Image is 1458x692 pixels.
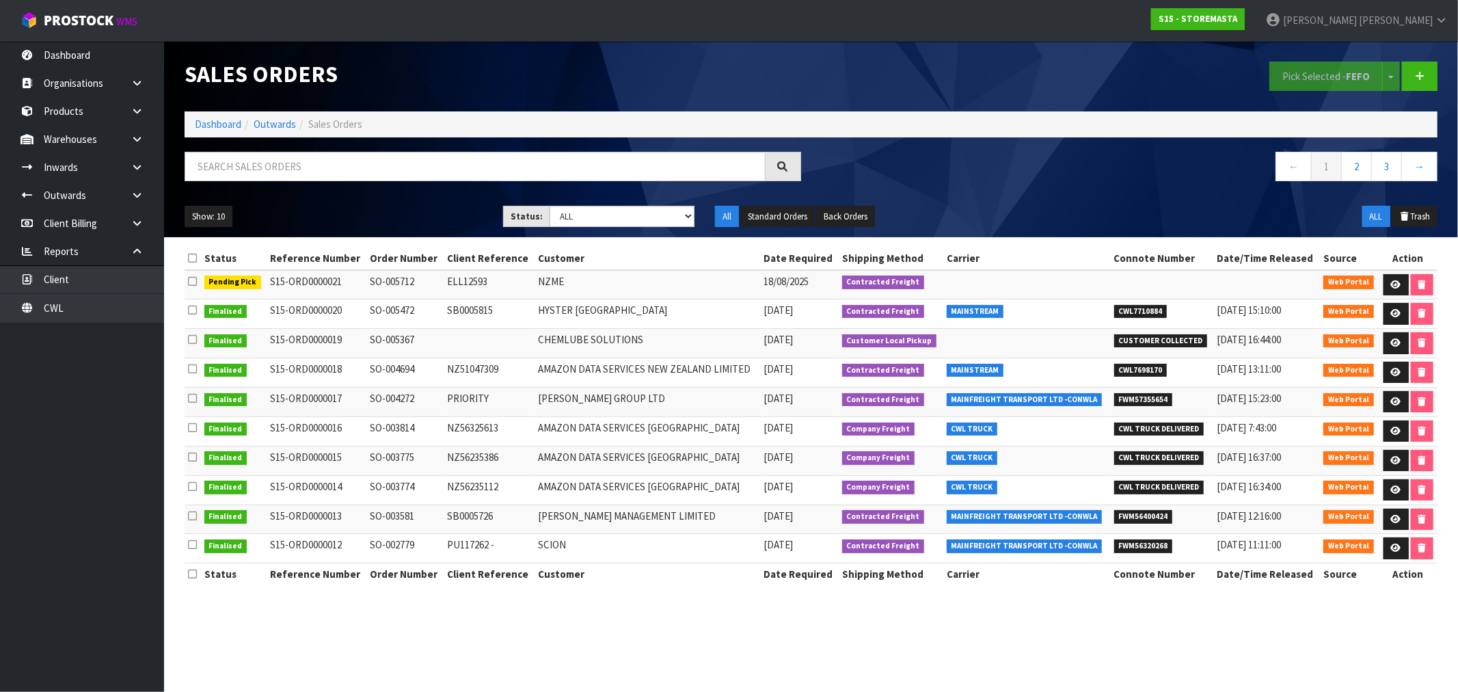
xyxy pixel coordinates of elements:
[1217,392,1282,405] span: [DATE] 15:23:00
[1217,538,1282,551] span: [DATE] 11:11:00
[308,118,362,131] span: Sales Orders
[366,270,443,300] td: SO-005712
[366,505,443,534] td: SO-003581
[947,393,1103,407] span: MAINFREIGHT TRANSPORT LTD -CONWLA
[1362,206,1390,228] button: ALL
[535,329,761,358] td: CHEMLUBE SOLUTIONS
[1323,540,1374,553] span: Web Portal
[761,563,839,585] th: Date Required
[366,300,443,329] td: SO-005472
[764,275,809,288] span: 18/08/2025
[839,563,943,585] th: Shipping Method
[195,118,241,131] a: Dashboard
[185,206,232,228] button: Show: 10
[1341,152,1372,181] a: 2
[764,333,794,346] span: [DATE]
[535,270,761,300] td: NZME
[1217,451,1282,464] span: [DATE] 16:37:00
[842,276,925,289] span: Contracted Freight
[535,416,761,446] td: AMAZON DATA SERVICES [GEOGRAPHIC_DATA]
[1320,563,1379,585] th: Source
[366,329,443,358] td: SO-005367
[267,270,366,300] td: S15-ORD0000021
[267,446,366,475] td: S15-ORD0000015
[366,387,443,416] td: SO-004272
[267,563,366,585] th: Reference Number
[366,416,443,446] td: SO-003814
[822,152,1438,185] nav: Page navigation
[204,393,247,407] span: Finalised
[1114,334,1208,348] span: CUSTOMER COLLECTED
[204,540,247,553] span: Finalised
[535,563,761,585] th: Customer
[1111,563,1214,585] th: Connote Number
[1371,152,1402,181] a: 3
[1217,333,1282,346] span: [DATE] 16:44:00
[444,416,535,446] td: NZ56325613
[535,248,761,269] th: Customer
[842,481,915,494] span: Company Freight
[943,563,1111,585] th: Carrier
[444,270,535,300] td: ELL12593
[842,423,915,436] span: Company Freight
[444,505,535,534] td: SB0005726
[511,211,543,222] strong: Status:
[267,416,366,446] td: S15-ORD0000016
[1359,14,1433,27] span: [PERSON_NAME]
[444,563,535,585] th: Client Reference
[204,510,247,524] span: Finalised
[1114,305,1167,319] span: CWL7710884
[267,248,366,269] th: Reference Number
[947,305,1004,319] span: MAINSTREAM
[1217,480,1282,493] span: [DATE] 16:34:00
[366,358,443,387] td: SO-004694
[1379,563,1437,585] th: Action
[839,248,943,269] th: Shipping Method
[764,304,794,317] span: [DATE]
[1379,248,1437,269] th: Action
[715,206,739,228] button: All
[1323,364,1374,377] span: Web Portal
[842,510,925,524] span: Contracted Freight
[185,152,766,181] input: Search sales orders
[204,334,247,348] span: Finalised
[1214,563,1321,585] th: Date/Time Released
[1151,8,1245,30] a: S15 - STOREMASTA
[1283,14,1357,27] span: [PERSON_NAME]
[1311,152,1342,181] a: 1
[1114,540,1173,553] span: FWM56320268
[761,248,839,269] th: Date Required
[366,534,443,563] td: SO-002779
[1114,364,1167,377] span: CWL7698170
[185,62,801,87] h1: Sales Orders
[764,538,794,551] span: [DATE]
[444,248,535,269] th: Client Reference
[842,393,925,407] span: Contracted Freight
[1159,13,1237,25] strong: S15 - STOREMASTA
[44,12,113,29] span: ProStock
[267,358,366,387] td: S15-ORD0000018
[444,475,535,505] td: NZ56235112
[1320,248,1379,269] th: Source
[204,276,262,289] span: Pending Pick
[1114,481,1204,494] span: CWL TRUCK DELIVERED
[1323,305,1374,319] span: Web Portal
[1323,451,1374,465] span: Web Portal
[535,387,761,416] td: [PERSON_NAME] GROUP LTD
[764,451,794,464] span: [DATE]
[1323,276,1374,289] span: Web Portal
[366,446,443,475] td: SO-003775
[201,248,267,269] th: Status
[535,300,761,329] td: HYSTER [GEOGRAPHIC_DATA]
[366,563,443,585] th: Order Number
[764,362,794,375] span: [DATE]
[535,475,761,505] td: AMAZON DATA SERVICES [GEOGRAPHIC_DATA]
[535,505,761,534] td: [PERSON_NAME] MANAGEMENT LIMITED
[943,248,1111,269] th: Carrier
[1214,248,1321,269] th: Date/Time Released
[1114,393,1173,407] span: FWM57355654
[1323,510,1374,524] span: Web Portal
[1323,334,1374,348] span: Web Portal
[21,12,38,29] img: cube-alt.png
[204,364,247,377] span: Finalised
